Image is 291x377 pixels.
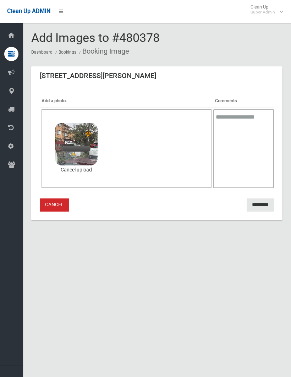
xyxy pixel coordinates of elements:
[40,95,213,107] th: Add a photo.
[247,4,282,15] span: Clean Up
[31,31,160,45] span: Add Images to #480378
[251,10,275,15] small: Super Admin
[40,72,156,79] h3: [STREET_ADDRESS][PERSON_NAME]
[213,95,274,107] th: Comments
[59,50,76,55] a: Bookings
[40,198,69,212] a: Cancel
[77,45,129,58] li: Booking Image
[55,165,98,175] a: Cancel upload
[31,50,53,55] a: Dashboard
[7,8,50,15] span: Clean Up ADMIN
